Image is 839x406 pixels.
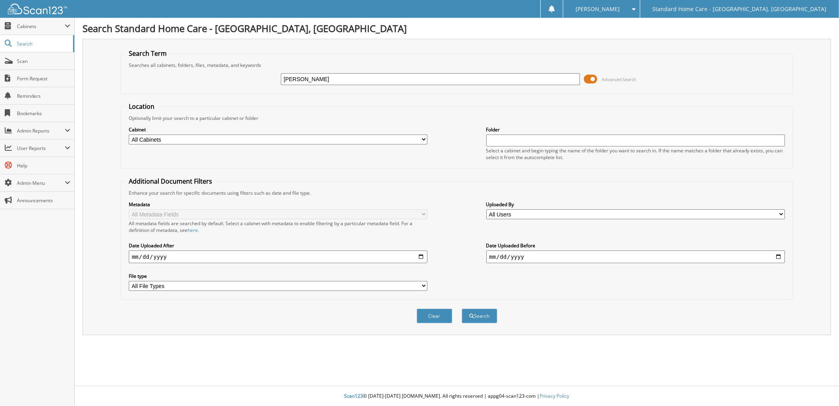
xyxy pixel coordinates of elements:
legend: Additional Document Filters [125,177,216,186]
span: Scan123 [344,393,363,399]
span: Admin Reports [17,127,65,134]
span: Cabinets [17,23,65,30]
label: Cabinet [129,126,428,133]
input: start [129,250,428,263]
a: Privacy Policy [540,393,570,399]
div: © [DATE]-[DATE] [DOMAIN_NAME]. All rights reserved | appg04-scan123-com | [75,387,839,406]
span: Search [17,40,69,47]
div: Enhance your search for specific documents using filters such as date and file type. [125,190,789,196]
div: All metadata fields are searched by default. Select a cabinet with metadata to enable filtering b... [129,220,428,233]
span: Help [17,162,70,169]
label: File type [129,273,428,279]
legend: Search Term [125,49,171,58]
span: Announcements [17,197,70,204]
span: Bookmarks [17,110,70,117]
span: Reminders [17,93,70,99]
a: here [188,227,198,233]
img: scan123-logo-white.svg [8,4,67,14]
span: Form Request [17,75,70,82]
input: end [486,250,785,263]
span: Advanced Search [602,76,637,82]
label: Date Uploaded Before [486,242,785,249]
legend: Location [125,102,158,111]
span: User Reports [17,145,65,152]
button: Search [462,309,497,323]
span: Scan [17,58,70,65]
span: [PERSON_NAME] [576,7,620,11]
div: Optionally limit your search to a particular cabinet or folder [125,115,789,121]
span: Admin Menu [17,180,65,186]
div: Searches all cabinets, folders, files, metadata, and keywords [125,62,789,68]
button: Clear [417,309,452,323]
label: Folder [486,126,785,133]
h1: Search Standard Home Care - [GEOGRAPHIC_DATA], [GEOGRAPHIC_DATA] [83,22,831,35]
div: Select a cabinet and begin typing the name of the folder you want to search in. If the name match... [486,147,785,161]
label: Metadata [129,201,428,208]
span: Standard Home Care - [GEOGRAPHIC_DATA], [GEOGRAPHIC_DATA] [653,7,827,11]
label: Date Uploaded After [129,242,428,249]
label: Uploaded By [486,201,785,208]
